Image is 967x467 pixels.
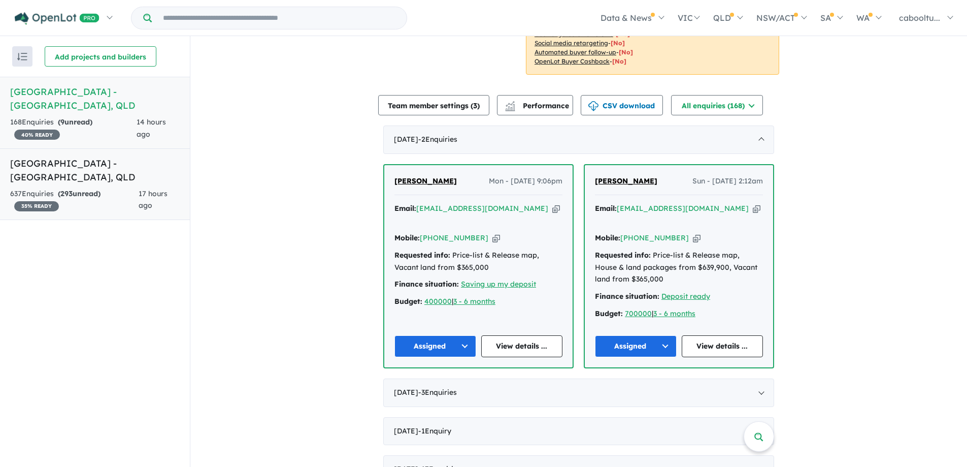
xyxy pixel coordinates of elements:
span: 3 [473,101,477,110]
div: Price-list & Release map, House & land packages from $639,900, Vacant land from $365,000 [595,250,763,286]
button: Copy [552,203,560,214]
a: 3 - 6 months [653,309,695,318]
a: Saving up my deposit [461,279,536,289]
a: [PHONE_NUMBER] [420,233,488,242]
span: - 3 Enquir ies [418,388,457,397]
button: Assigned [595,335,677,357]
span: cabooltu... [899,13,940,23]
strong: Requested info: [394,251,450,260]
div: Price-list & Release map, Vacant land from $365,000 [394,250,562,274]
button: Copy [753,203,760,214]
a: [PERSON_NAME] [595,175,657,188]
span: [No] [619,48,633,56]
div: 168 Enquir ies [10,116,137,141]
span: - 1 Enquir y [418,426,451,435]
span: 35 % READY [14,201,59,211]
button: Team member settings (3) [378,95,489,115]
button: Performance [497,95,573,115]
button: Add projects and builders [45,46,156,67]
img: line-chart.svg [506,101,515,107]
button: CSV download [581,95,663,115]
strong: ( unread) [58,117,92,127]
span: Mon - [DATE] 9:06pm [489,175,562,188]
button: Copy [693,233,701,243]
a: [EMAIL_ADDRESS][DOMAIN_NAME] [416,204,548,213]
div: | [595,308,763,320]
div: | [394,296,562,308]
strong: Budget: [595,309,623,318]
span: - 2 Enquir ies [418,135,457,144]
img: Openlot PRO Logo White [15,12,99,25]
strong: Email: [595,204,617,213]
button: All enquiries (168) [671,95,763,115]
u: OpenLot Buyer Cashback [535,57,610,65]
a: 700000 [625,309,652,318]
span: [No] [611,39,625,47]
span: [No] [616,30,630,38]
strong: Finance situation: [394,279,459,289]
strong: Email: [394,204,416,213]
strong: Finance situation: [595,292,659,301]
h5: [GEOGRAPHIC_DATA] - [GEOGRAPHIC_DATA] , QLD [10,157,180,184]
a: [PHONE_NUMBER] [620,233,689,242]
span: 9 [60,117,64,127]
strong: ( unread) [58,189,101,198]
img: sort.svg [17,53,27,60]
button: Assigned [394,335,476,357]
strong: Mobile: [394,233,420,242]
strong: Mobile: [595,233,620,242]
span: 293 [60,189,73,198]
img: bar-chart.svg [505,104,515,111]
span: [PERSON_NAME] [394,176,457,185]
u: Geo-targeted email & SMS [535,30,613,38]
span: 17 hours ago [139,189,168,210]
span: [PERSON_NAME] [595,176,657,185]
div: [DATE] [383,379,774,407]
button: Copy [492,233,500,243]
a: View details ... [481,335,563,357]
a: 400000 [424,297,452,306]
img: download icon [588,101,598,111]
a: [EMAIL_ADDRESS][DOMAIN_NAME] [617,204,749,213]
div: 637 Enquir ies [10,188,139,212]
a: Deposit ready [661,292,710,301]
span: Sun - [DATE] 2:12am [692,175,763,188]
a: [PERSON_NAME] [394,175,457,188]
strong: Budget: [394,297,422,306]
input: Try estate name, suburb, builder or developer [154,7,405,29]
strong: Requested info: [595,251,651,260]
a: View details ... [682,335,763,357]
h5: [GEOGRAPHIC_DATA] - [GEOGRAPHIC_DATA] , QLD [10,85,180,112]
a: 3 - 6 months [453,297,495,306]
span: 40 % READY [14,130,60,140]
div: [DATE] [383,126,774,154]
span: 14 hours ago [137,117,166,139]
span: [No] [612,57,626,65]
u: Automated buyer follow-up [535,48,616,56]
div: [DATE] [383,417,774,446]
u: Social media retargeting [535,39,608,47]
span: Performance [507,101,569,110]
